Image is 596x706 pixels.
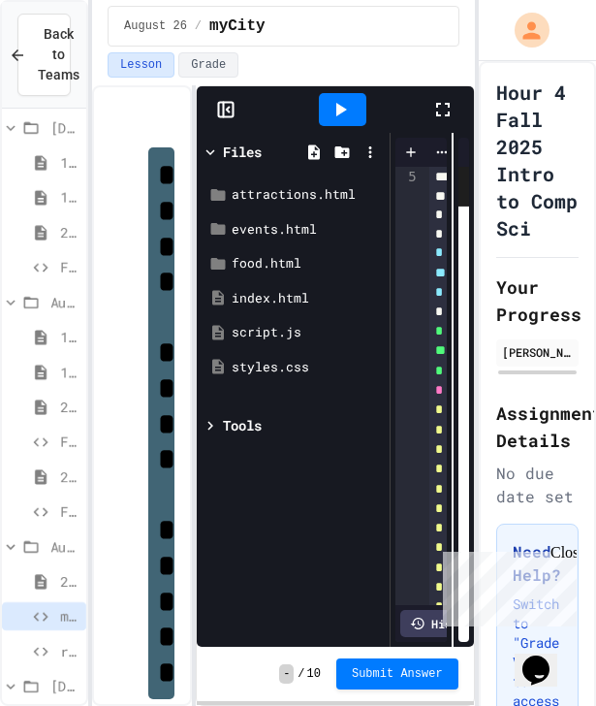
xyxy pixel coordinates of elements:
span: / [195,18,202,34]
span: Favorite Quote [60,432,78,452]
div: attractions.html [232,185,383,205]
span: 2.3.1 More HTML Tags [60,397,78,417]
span: Submit Answer [352,666,443,682]
span: myCity [60,606,78,626]
div: [PERSON_NAME] [502,343,573,361]
div: script.js [232,323,383,342]
span: 2.1.1 Intro to HTML [60,222,78,242]
iframe: Web Preview [458,207,469,643]
span: August 26 [50,536,78,557]
span: August 22 [50,292,78,312]
iframe: chat widget [435,544,577,626]
h3: Need Help? [513,540,562,587]
div: food.html [232,254,383,273]
button: Grade [178,52,238,78]
span: 1.4 Connecting to a Website [60,327,78,347]
h1: Hour 4 Fall 2025 Intro to Comp Sci [496,79,579,241]
span: Back [466,174,486,198]
span: [DATE] [50,676,78,696]
button: Back to Teams [17,14,71,96]
span: redo [60,641,78,661]
span: [DATE] [50,117,78,138]
span: August 26 [124,18,187,34]
button: Submit Answer [336,658,458,690]
div: events.html [232,220,383,240]
div: Files [223,142,262,162]
span: Back to Teams [38,24,79,85]
h2: Your Progress [496,273,579,328]
span: 1.3 The World Wide Web [60,187,78,208]
span: myCity [209,15,266,38]
span: - [279,664,294,684]
span: 1.2 How The Internet Works [60,152,78,173]
div: My Account [494,8,554,52]
h2: Assignment Details [496,400,579,454]
span: 2.5.1 Websites [60,571,78,592]
div: Tools [223,415,262,435]
div: History [400,610,488,637]
div: styles.css [232,358,383,377]
div: No due date set [496,462,579,508]
span: 10 [307,666,321,682]
div: Chat with us now!Close [8,8,134,123]
span: / [298,666,304,682]
span: Favorite Websites [60,501,78,522]
button: Lesson [108,52,174,78]
span: 1.5 Browsers [60,362,78,382]
div: index.html [232,289,383,308]
span: 2.4.1 Links [60,466,78,487]
span: First Website [60,257,78,277]
iframe: chat widget [515,628,577,687]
